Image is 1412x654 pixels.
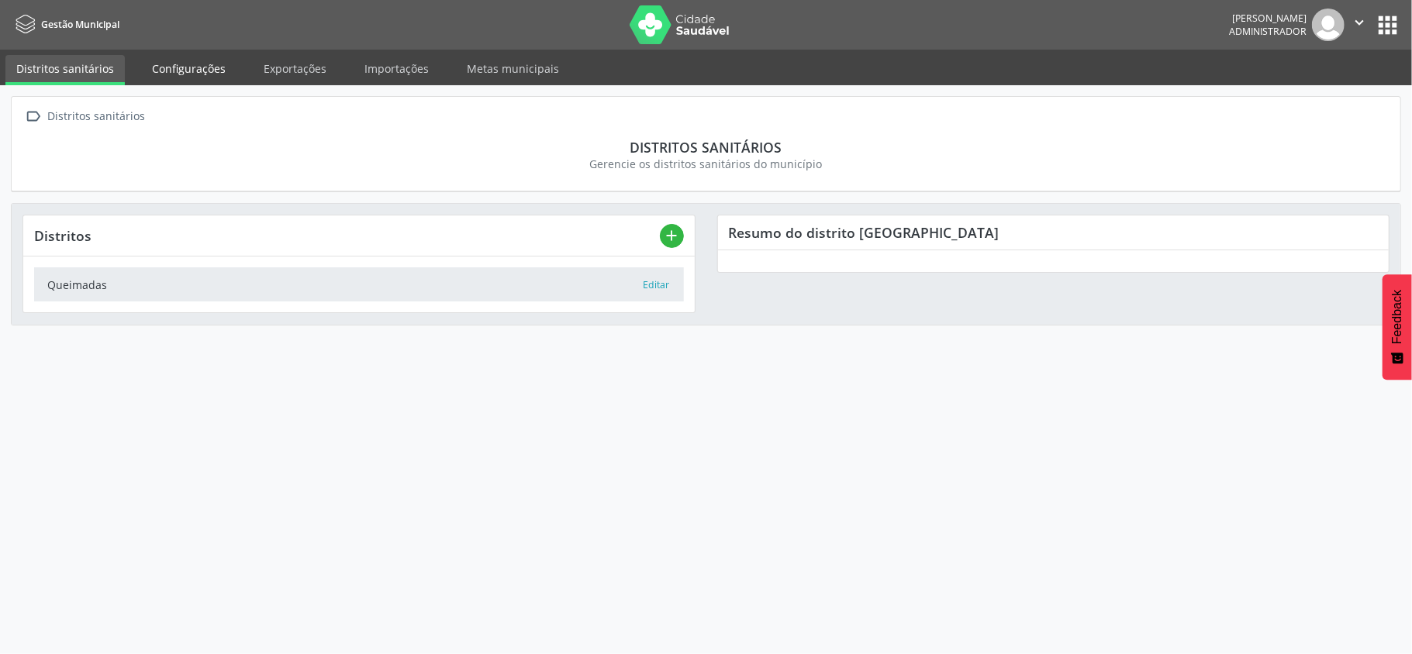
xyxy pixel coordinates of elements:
[34,267,684,301] a: Queimadas Editar
[33,156,1379,172] div: Gerencie os distritos sanitários do município
[1312,9,1345,41] img: img
[22,105,45,128] i: 
[48,277,643,293] div: Queimadas
[642,277,670,293] button: Editar
[45,105,148,128] div: Distritos sanitários
[1374,12,1401,39] button: apps
[34,227,660,244] div: Distritos
[456,55,570,82] a: Metas municipais
[660,224,684,248] button: add
[354,55,440,82] a: Importações
[5,55,125,85] a: Distritos sanitários
[141,55,236,82] a: Configurações
[1229,12,1307,25] div: [PERSON_NAME]
[41,18,119,31] span: Gestão Municipal
[1390,290,1404,344] span: Feedback
[11,12,119,37] a: Gestão Municipal
[718,215,1390,250] div: Resumo do distrito [GEOGRAPHIC_DATA]
[1351,14,1368,31] i: 
[253,55,337,82] a: Exportações
[1383,274,1412,380] button: Feedback - Mostrar pesquisa
[1229,25,1307,38] span: Administrador
[1345,9,1374,41] button: 
[22,105,148,128] a:  Distritos sanitários
[33,139,1379,156] div: Distritos sanitários
[663,227,680,244] i: add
